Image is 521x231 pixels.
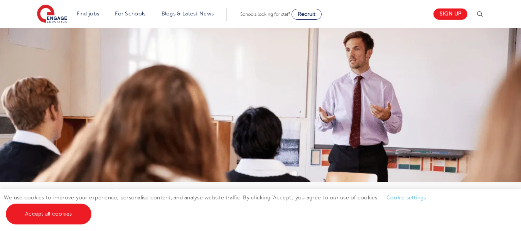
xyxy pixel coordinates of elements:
a: Blogs & Latest News [162,11,214,17]
a: Accept all cookies [6,204,91,224]
span: We use cookies to improve your experience, personalise content, and analyse website traffic. By c... [4,195,434,217]
img: Engage Education [37,5,67,24]
a: Recruit [292,9,322,20]
a: Find jobs [77,11,99,17]
a: For Schools [115,11,145,17]
a: Cookie settings [386,195,426,201]
a: Sign up [433,8,467,20]
span: Schools looking for staff [240,12,290,17]
span: Recruit [298,11,315,17]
